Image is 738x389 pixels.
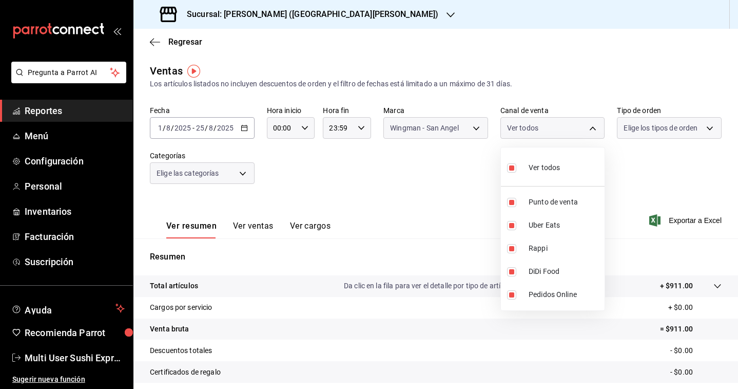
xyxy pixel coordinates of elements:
[529,162,560,173] span: Ver todos
[529,289,600,300] span: Pedidos Online
[529,243,600,254] span: Rappi
[187,65,200,78] img: Tooltip marker
[529,266,600,277] span: DiDi Food
[529,197,600,208] span: Punto de venta
[529,220,600,231] span: Uber Eats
